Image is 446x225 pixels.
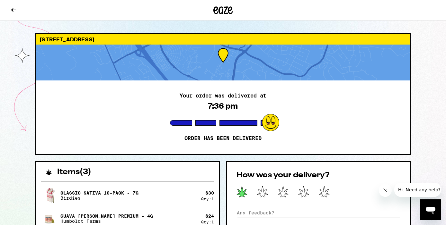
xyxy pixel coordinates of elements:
[201,220,214,224] div: Qty: 1
[208,102,238,111] div: 7:36 pm
[205,213,214,219] div: $ 24
[201,197,214,201] div: Qty: 1
[236,171,400,179] h2: How was your delivery?
[60,196,138,201] p: Birdies
[60,219,153,224] p: Humboldt Farms
[236,208,400,218] input: Any feedback?
[57,168,91,176] h2: Items ( 3 )
[184,135,262,142] p: Order has been delivered
[379,184,392,197] iframe: Close message
[60,213,153,219] p: Guava [PERSON_NAME] Premium - 4g
[394,183,441,197] iframe: Message from company
[60,190,138,196] p: Classic Sativa 10-Pack - 7g
[420,199,441,220] iframe: Button to launch messaging window
[205,190,214,196] div: $ 30
[36,34,410,45] div: [STREET_ADDRESS]
[41,187,59,204] img: Classic Sativa 10-Pack - 7g
[180,93,266,98] h2: Your order was delivered at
